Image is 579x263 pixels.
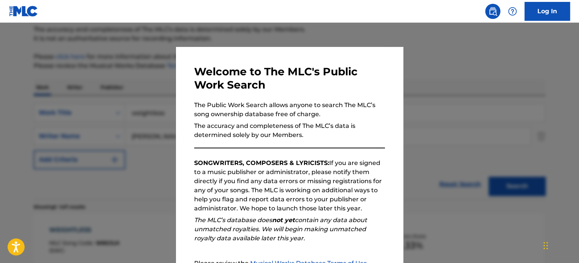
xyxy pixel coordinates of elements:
iframe: Chat Widget [541,227,579,263]
img: help [508,7,517,16]
p: The Public Work Search allows anyone to search The MLC’s song ownership database free of charge. [194,101,385,119]
h3: Welcome to The MLC's Public Work Search [194,65,385,92]
em: The MLC’s database does contain any data about unmatched royalties. We will begin making unmatche... [194,216,367,242]
img: search [488,7,497,16]
div: Help [505,4,520,19]
strong: SONGWRITERS, COMPOSERS & LYRICISTS: [194,159,329,167]
img: MLC Logo [9,6,38,17]
a: Log In [525,2,570,21]
strong: not yet [272,216,295,224]
p: If you are signed to a music publisher or administrator, please notify them directly if you find ... [194,159,385,213]
a: Public Search [485,4,500,19]
div: Drag [543,234,548,257]
p: The accuracy and completeness of The MLC’s data is determined solely by our Members. [194,121,385,140]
